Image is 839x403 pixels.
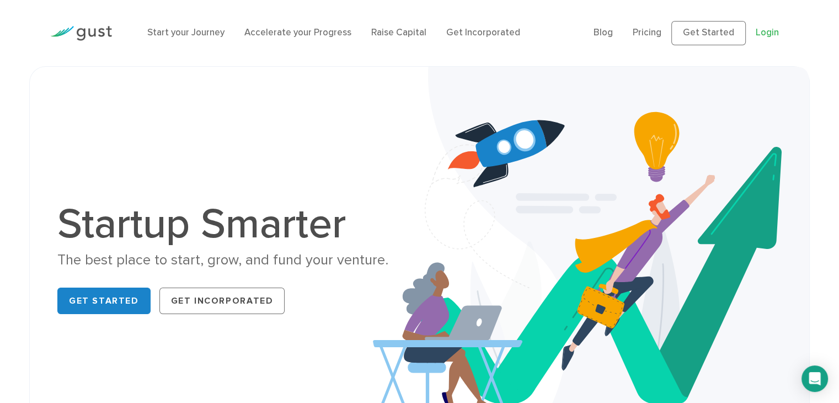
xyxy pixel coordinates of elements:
[50,26,112,41] img: Gust Logo
[446,27,520,38] a: Get Incorporated
[671,21,746,45] a: Get Started
[633,27,661,38] a: Pricing
[594,27,613,38] a: Blog
[371,27,426,38] a: Raise Capital
[57,251,411,270] div: The best place to start, grow, and fund your venture.
[147,27,225,38] a: Start your Journey
[159,288,285,314] a: Get Incorporated
[57,288,151,314] a: Get Started
[756,27,779,38] a: Login
[801,365,828,392] div: Open Intercom Messenger
[57,203,411,245] h1: Startup Smarter
[244,27,351,38] a: Accelerate your Progress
